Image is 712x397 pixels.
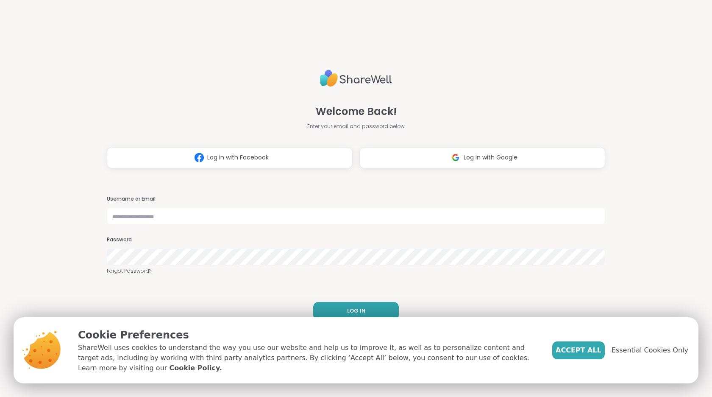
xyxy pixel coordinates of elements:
h3: Password [107,236,605,243]
button: Log in with Facebook [107,147,353,168]
img: ShareWell Logo [320,66,392,90]
img: ShareWell Logomark [191,150,207,165]
a: Cookie Policy. [169,363,222,373]
button: Accept All [552,341,605,359]
p: Cookie Preferences [78,327,539,343]
span: Welcome Back! [316,104,397,119]
span: Accept All [556,345,601,355]
span: Log in with Google [464,153,517,162]
button: Log in with Google [359,147,605,168]
h3: Username or Email [107,196,605,203]
span: Log in with Facebook [207,153,269,162]
p: ShareWell uses cookies to understand the way you use our website and help us to improve it, as we... [78,343,539,373]
button: LOG IN [313,302,399,320]
a: Forgot Password? [107,267,605,275]
img: ShareWell Logomark [448,150,464,165]
span: LOG IN [347,307,365,315]
span: Essential Cookies Only [612,345,688,355]
span: Enter your email and password below [307,123,405,130]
